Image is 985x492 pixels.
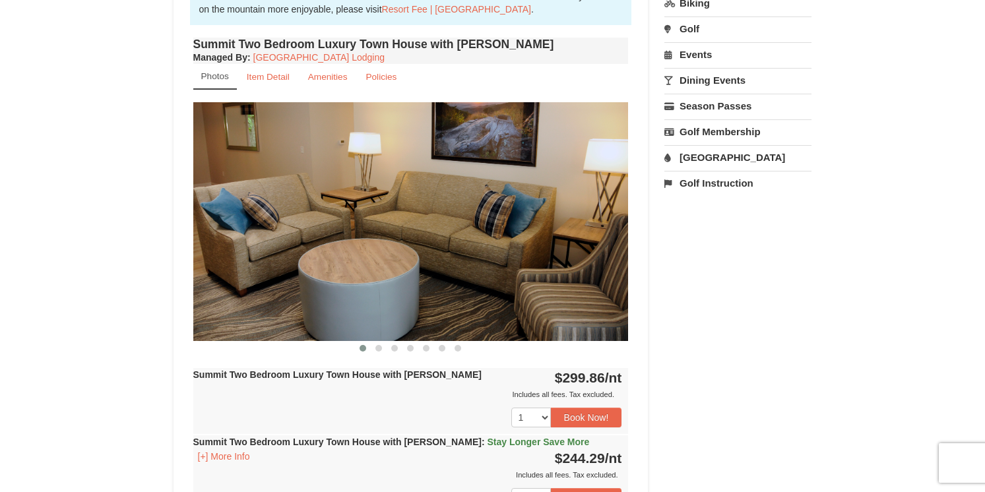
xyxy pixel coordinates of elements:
[193,388,622,401] div: Includes all fees. Tax excluded.
[193,468,622,481] div: Includes all fees. Tax excluded.
[201,71,229,81] small: Photos
[357,64,405,90] a: Policies
[482,437,485,447] span: :
[300,64,356,90] a: Amenities
[247,72,290,82] small: Item Detail
[382,4,531,15] a: Resort Fee | [GEOGRAPHIC_DATA]
[193,38,629,51] h4: Summit Two Bedroom Luxury Town House with [PERSON_NAME]
[664,145,811,169] a: [GEOGRAPHIC_DATA]
[555,450,605,466] span: $244.29
[193,52,247,63] span: Managed By
[365,72,397,82] small: Policies
[551,408,622,427] button: Book Now!
[664,94,811,118] a: Season Passes
[605,370,622,385] span: /nt
[664,16,811,41] a: Golf
[193,449,255,464] button: [+] More Info
[308,72,348,82] small: Amenities
[555,370,622,385] strong: $299.86
[664,171,811,195] a: Golf Instruction
[664,119,811,144] a: Golf Membership
[193,369,482,380] strong: Summit Two Bedroom Luxury Town House with [PERSON_NAME]
[487,437,589,447] span: Stay Longer Save More
[193,52,251,63] strong: :
[253,52,385,63] a: [GEOGRAPHIC_DATA] Lodging
[605,450,622,466] span: /nt
[238,64,298,90] a: Item Detail
[664,42,811,67] a: Events
[193,102,629,340] img: 18876286-202-fb468a36.png
[193,64,237,90] a: Photos
[664,68,811,92] a: Dining Events
[193,437,590,447] strong: Summit Two Bedroom Luxury Town House with [PERSON_NAME]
